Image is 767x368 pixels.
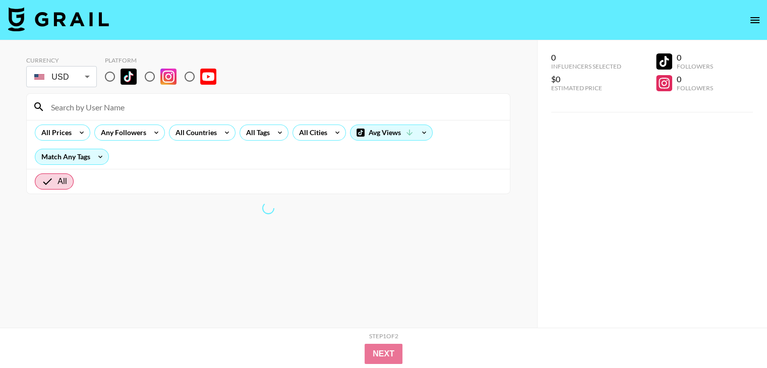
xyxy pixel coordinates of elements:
[369,332,398,340] div: Step 1 of 2
[160,69,176,85] img: Instagram
[28,68,95,86] div: USD
[35,125,74,140] div: All Prices
[200,69,216,85] img: YouTube
[365,344,402,364] button: Next
[676,52,713,63] div: 0
[676,74,713,84] div: 0
[676,84,713,92] div: Followers
[293,125,329,140] div: All Cities
[121,69,137,85] img: TikTok
[26,56,97,64] div: Currency
[262,202,274,214] span: Refreshing lists, bookers, clients, countries, tags, cities, talent, talent...
[350,125,432,140] div: Avg Views
[551,74,621,84] div: $0
[35,149,108,164] div: Match Any Tags
[57,175,67,188] span: All
[240,125,272,140] div: All Tags
[676,63,713,70] div: Followers
[105,56,224,64] div: Platform
[169,125,219,140] div: All Countries
[8,7,109,31] img: Grail Talent
[745,10,765,30] button: open drawer
[45,99,504,115] input: Search by User Name
[95,125,148,140] div: Any Followers
[551,63,621,70] div: Influencers Selected
[551,52,621,63] div: 0
[551,84,621,92] div: Estimated Price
